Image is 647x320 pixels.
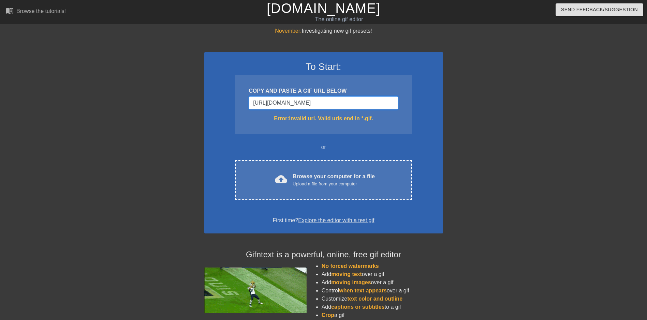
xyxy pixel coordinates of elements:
div: Browse the tutorials! [16,8,66,14]
span: No forced watermarks [322,263,379,269]
h3: To Start: [213,61,434,73]
li: Add over a gif [322,278,443,287]
input: Username [249,96,398,109]
li: Add to a gif [322,303,443,311]
li: a gif [322,311,443,319]
div: Upload a file from your computer [293,181,375,187]
li: Control over a gif [322,287,443,295]
span: captions or subtitles [331,304,384,310]
h4: Gifntext is a powerful, online, free gif editor [204,250,443,260]
a: Browse the tutorials! [5,6,66,17]
a: [DOMAIN_NAME] [267,1,380,16]
span: cloud_upload [275,173,287,185]
div: Error: Invalid url. Valid urls end in *.gif. [249,115,398,123]
div: Investigating new gif presets! [204,27,443,35]
span: Crop [322,312,334,318]
span: text color and outline [347,296,402,302]
li: Add over a gif [322,270,443,278]
span: Send Feedback/Suggestion [561,5,638,14]
div: Browse your computer for a file [293,172,375,187]
a: Explore the editor with a test gif [298,217,374,223]
span: when text appears [339,288,387,293]
button: Send Feedback/Suggestion [556,3,643,16]
div: First time? [213,216,434,225]
li: Customize [322,295,443,303]
span: menu_book [5,6,14,15]
span: moving text [331,271,362,277]
img: football_small.gif [204,268,307,313]
span: moving images [331,279,371,285]
div: or [222,143,425,151]
div: The online gif editor [219,15,459,24]
div: COPY AND PASTE A GIF URL BELOW [249,87,398,95]
span: November: [275,28,302,34]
